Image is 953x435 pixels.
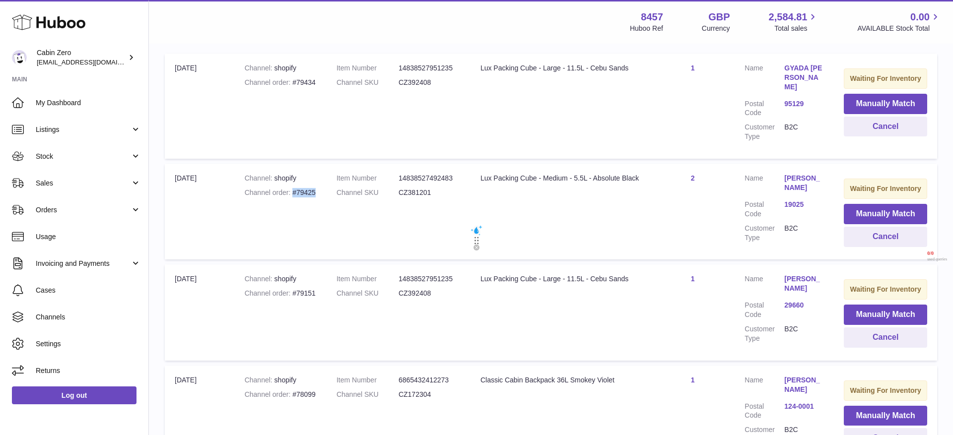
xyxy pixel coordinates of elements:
[245,390,317,399] div: #78099
[245,174,317,183] div: shopify
[844,204,927,224] button: Manually Match
[784,324,824,343] dd: B2C
[245,78,293,86] strong: Channel order
[784,123,824,141] dd: B2C
[691,275,695,283] a: 1
[745,324,784,343] dt: Customer Type
[12,50,27,65] img: huboo@cabinzero.com
[337,274,399,284] dt: Item Number
[850,386,921,394] strong: Waiting For Inventory
[36,98,141,108] span: My Dashboard
[337,289,399,298] dt: Channel SKU
[399,188,461,197] dd: CZ381201
[745,174,784,195] dt: Name
[245,188,317,197] div: #79425
[850,285,921,293] strong: Waiting For Inventory
[36,312,141,322] span: Channels
[399,274,461,284] dd: 14838527951235
[36,179,131,188] span: Sales
[480,274,641,284] div: Lux Packing Cube - Large - 11.5L - Cebu Sands
[927,257,947,262] span: used queries
[37,48,126,67] div: Cabin Zero
[245,375,317,385] div: shopify
[165,264,235,360] td: [DATE]
[245,376,274,384] strong: Channel
[844,327,927,348] button: Cancel
[399,390,461,399] dd: CZ172304
[745,63,784,94] dt: Name
[245,289,317,298] div: #79151
[691,376,695,384] a: 1
[784,301,824,310] a: 29660
[702,24,730,33] div: Currency
[337,375,399,385] dt: Item Number
[844,305,927,325] button: Manually Match
[337,63,399,73] dt: Item Number
[399,174,461,183] dd: 14838527492483
[844,94,927,114] button: Manually Match
[691,174,695,182] a: 2
[745,402,784,421] dt: Postal Code
[36,339,141,349] span: Settings
[480,375,641,385] div: Classic Cabin Backpack 36L Smokey Violet
[165,164,235,259] td: [DATE]
[857,10,941,33] a: 0.00 AVAILABLE Stock Total
[245,275,274,283] strong: Channel
[745,301,784,319] dt: Postal Code
[36,366,141,375] span: Returns
[36,259,131,268] span: Invoicing and Payments
[784,174,824,192] a: [PERSON_NAME]
[784,99,824,109] a: 95129
[641,10,663,24] strong: 8457
[745,200,784,219] dt: Postal Code
[850,185,921,192] strong: Waiting For Inventory
[245,174,274,182] strong: Channel
[337,390,399,399] dt: Channel SKU
[774,24,818,33] span: Total sales
[399,289,461,298] dd: CZ392408
[784,402,824,411] a: 124-0001
[480,63,641,73] div: Lux Packing Cube - Large - 11.5L - Cebu Sands
[745,123,784,141] dt: Customer Type
[769,10,808,24] span: 2,584.81
[708,10,730,24] strong: GBP
[399,78,461,87] dd: CZ392408
[784,200,824,209] a: 19025
[784,63,824,92] a: GYADA [PERSON_NAME]
[745,99,784,118] dt: Postal Code
[784,274,824,293] a: [PERSON_NAME]
[857,24,941,33] span: AVAILABLE Stock Total
[36,152,131,161] span: Stock
[245,188,293,196] strong: Channel order
[850,74,921,82] strong: Waiting For Inventory
[769,10,819,33] a: 2,584.81 Total sales
[36,232,141,242] span: Usage
[36,125,131,134] span: Listings
[745,274,784,296] dt: Name
[784,375,824,394] a: [PERSON_NAME]
[844,227,927,247] button: Cancel
[630,24,663,33] div: Huboo Ref
[165,54,235,159] td: [DATE]
[245,78,317,87] div: #79434
[910,10,930,24] span: 0.00
[399,63,461,73] dd: 14838527951235
[745,375,784,397] dt: Name
[399,375,461,385] dd: 6865432412273
[927,250,947,257] span: 0 / 0
[844,117,927,137] button: Cancel
[337,78,399,87] dt: Channel SKU
[480,174,641,183] div: Lux Packing Cube - Medium - 5.5L - Absolute Black
[12,386,136,404] a: Log out
[245,390,293,398] strong: Channel order
[691,64,695,72] a: 1
[245,274,317,284] div: shopify
[36,205,131,215] span: Orders
[245,63,317,73] div: shopify
[37,58,146,66] span: [EMAIL_ADDRESS][DOMAIN_NAME]
[36,286,141,295] span: Cases
[245,64,274,72] strong: Channel
[337,188,399,197] dt: Channel SKU
[337,174,399,183] dt: Item Number
[844,406,927,426] button: Manually Match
